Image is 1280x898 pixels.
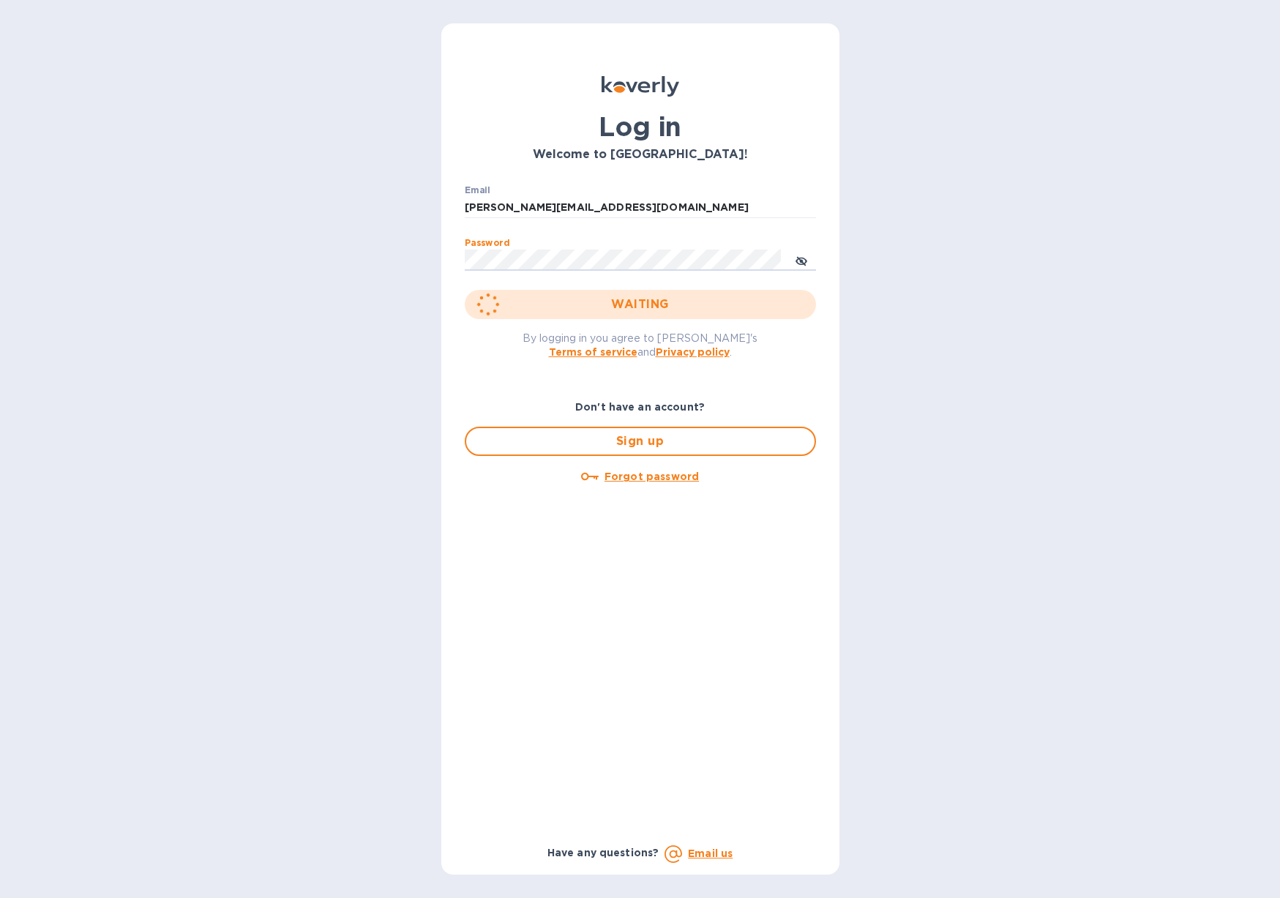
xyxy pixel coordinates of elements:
[575,401,705,413] b: Don't have an account?
[787,245,816,274] button: toggle password visibility
[465,186,490,195] label: Email
[549,346,637,358] a: Terms of service
[656,346,730,358] a: Privacy policy
[547,847,659,858] b: Have any questions?
[523,332,757,358] span: By logging in you agree to [PERSON_NAME]'s and .
[465,148,816,162] h3: Welcome to [GEOGRAPHIC_DATA]!
[605,471,699,482] u: Forgot password
[688,848,733,859] a: Email us
[465,111,816,142] h1: Log in
[465,427,816,456] button: Sign up
[602,76,679,97] img: Koverly
[478,433,803,450] span: Sign up
[465,197,816,219] input: Enter email address
[465,239,509,247] label: Password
